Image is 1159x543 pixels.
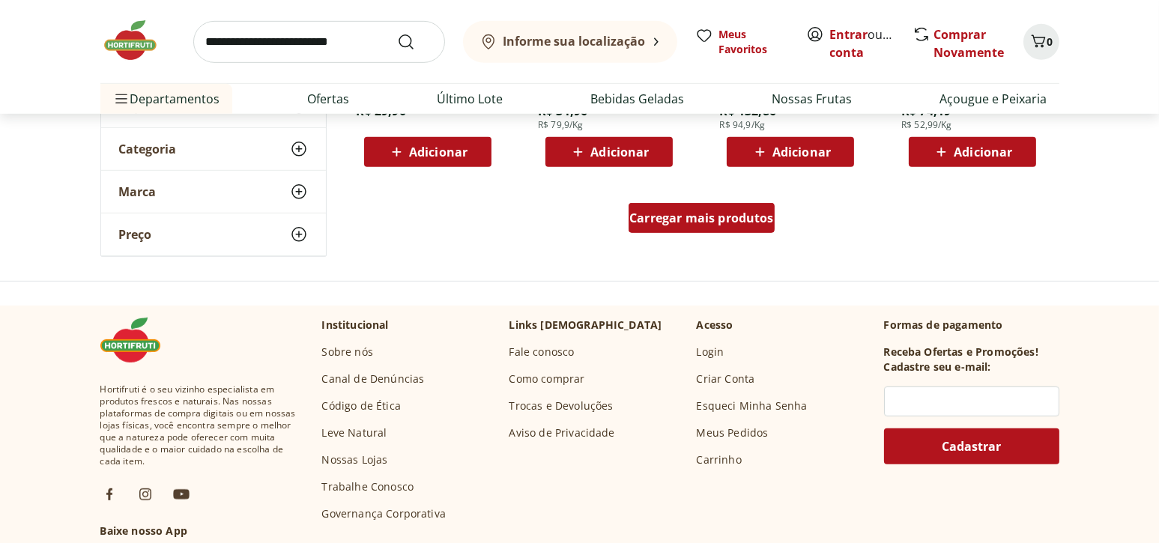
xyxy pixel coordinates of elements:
[322,371,425,386] a: Canal de Denúncias
[884,360,991,374] h3: Cadastre seu e-mail:
[119,227,152,242] span: Preço
[509,371,585,386] a: Como comprar
[590,146,649,158] span: Adicionar
[772,146,831,158] span: Adicionar
[884,318,1059,333] p: Formas de pagamento
[364,137,491,167] button: Adicionar
[136,485,154,503] img: ig
[193,21,445,63] input: search
[322,425,387,440] a: Leve Natural
[509,318,662,333] p: Links [DEMOGRAPHIC_DATA]
[940,90,1047,108] a: Açougue e Peixaria
[101,128,326,170] button: Categoria
[101,171,326,213] button: Marca
[100,383,298,467] span: Hortifruti é o seu vizinho especialista em produtos frescos e naturais. Nas nossas plataformas de...
[697,398,808,413] a: Esqueci Minha Senha
[884,428,1059,464] button: Cadastrar
[697,425,769,440] a: Meus Pedidos
[719,27,788,57] span: Meus Favoritos
[409,146,467,158] span: Adicionar
[830,26,868,43] a: Entrar
[438,90,503,108] a: Último Lote
[629,203,775,239] a: Carregar mais produtos
[954,146,1012,158] span: Adicionar
[100,485,118,503] img: fb
[119,184,157,199] span: Marca
[591,90,685,108] a: Bebidas Geladas
[830,25,897,61] span: ou
[101,213,326,255] button: Preço
[719,119,765,131] span: R$ 94,9/Kg
[322,398,401,413] a: Código de Ética
[322,452,388,467] a: Nossas Lojas
[509,345,575,360] a: Fale conosco
[697,318,733,333] p: Acesso
[509,425,615,440] a: Aviso de Privacidade
[322,479,414,494] a: Trabalhe Conosco
[322,345,373,360] a: Sobre nós
[1023,24,1059,60] button: Carrinho
[100,18,175,63] img: Hortifruti
[934,26,1005,61] a: Comprar Novamente
[322,506,447,521] a: Governança Corporativa
[100,318,175,362] img: Hortifruti
[772,90,853,108] a: Nossas Frutas
[901,119,952,131] span: R$ 52,99/Kg
[112,81,220,117] span: Departamentos
[172,485,190,503] img: ytb
[119,142,177,157] span: Categoria
[830,26,913,61] a: Criar conta
[884,345,1038,360] h3: Receba Ofertas e Promoções!
[308,90,350,108] a: Ofertas
[1047,34,1053,49] span: 0
[100,524,298,539] h3: Baixe nosso App
[697,371,755,386] a: Criar Conta
[463,21,677,63] button: Informe sua localização
[397,33,433,51] button: Submit Search
[112,81,130,117] button: Menu
[697,452,742,467] a: Carrinho
[509,398,614,413] a: Trocas e Devoluções
[629,212,774,224] span: Carregar mais produtos
[538,119,584,131] span: R$ 79,9/Kg
[942,440,1001,452] span: Cadastrar
[727,137,854,167] button: Adicionar
[695,27,788,57] a: Meus Favoritos
[697,345,724,360] a: Login
[322,318,389,333] p: Institucional
[503,33,646,49] b: Informe sua localização
[545,137,673,167] button: Adicionar
[909,137,1036,167] button: Adicionar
